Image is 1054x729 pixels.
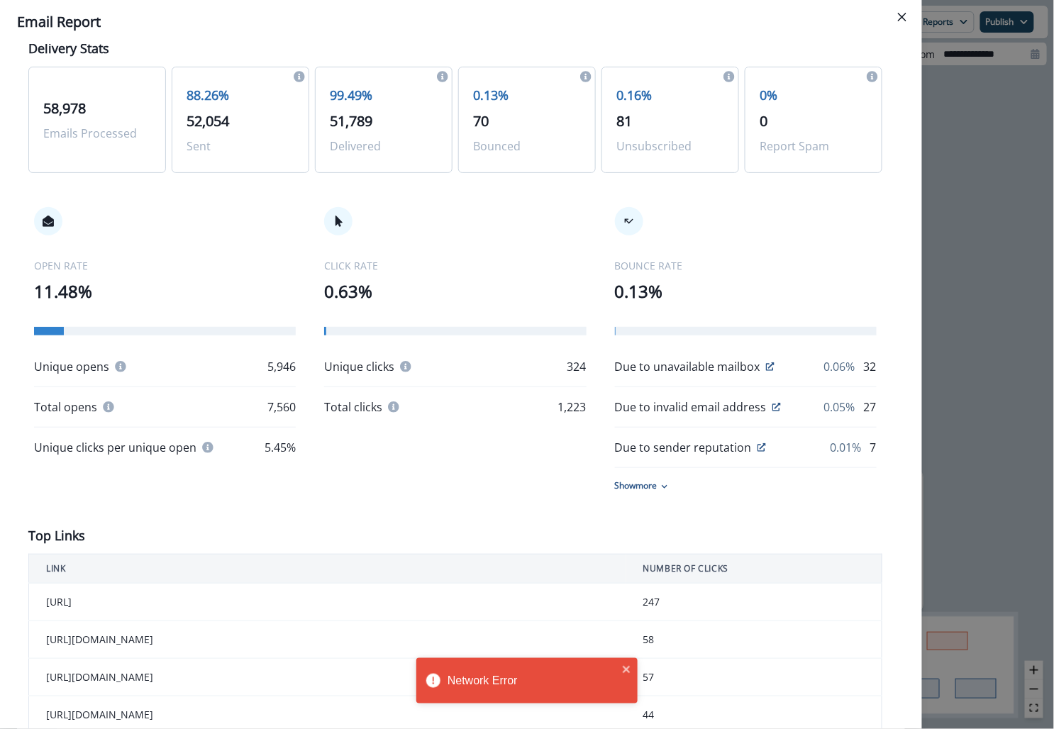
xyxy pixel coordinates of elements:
[615,399,767,416] p: Due to invalid email address
[29,659,626,696] td: [URL][DOMAIN_NAME]
[34,399,97,416] p: Total opens
[626,584,882,621] td: 247
[615,279,877,304] p: 0.13%
[616,86,724,105] p: 0.16%
[824,358,855,375] p: 0.06%
[43,125,151,142] p: Emails Processed
[473,86,581,105] p: 0.13%
[615,358,760,375] p: Due to unavailable mailbox
[616,138,724,155] p: Unsubscribed
[622,664,632,675] button: close
[330,86,438,105] p: 99.49%
[34,279,296,304] p: 11.48%
[187,138,294,155] p: Sent
[43,99,86,118] span: 58,978
[473,138,581,155] p: Bounced
[187,86,294,105] p: 88.26%
[28,39,109,58] p: Delivery Stats
[267,358,296,375] p: 5,946
[473,111,489,130] span: 70
[448,672,618,689] div: Network Error
[864,358,877,375] p: 32
[760,111,767,130] span: 0
[615,479,658,492] p: Show more
[558,399,587,416] p: 1,223
[615,258,877,273] p: BOUNCE RATE
[330,138,438,155] p: Delivered
[760,138,867,155] p: Report Spam
[870,439,877,456] p: 7
[760,86,867,105] p: 0%
[28,526,85,545] p: Top Links
[626,555,882,584] th: NUMBER OF CLICKS
[17,11,905,33] div: Email Report
[324,258,586,273] p: CLICK RATE
[34,358,109,375] p: Unique opens
[34,258,296,273] p: OPEN RATE
[29,584,626,621] td: [URL]
[29,555,626,584] th: LINK
[267,399,296,416] p: 7,560
[864,399,877,416] p: 27
[34,439,196,456] p: Unique clicks per unique open
[29,621,626,659] td: [URL][DOMAIN_NAME]
[615,439,752,456] p: Due to sender reputation
[831,439,862,456] p: 0.01%
[626,659,882,696] td: 57
[567,358,587,375] p: 324
[187,111,229,130] span: 52,054
[330,111,372,130] span: 51,789
[616,111,632,130] span: 81
[626,621,882,659] td: 58
[891,6,914,28] button: Close
[324,399,382,416] p: Total clicks
[824,399,855,416] p: 0.05%
[324,279,586,304] p: 0.63%
[324,358,394,375] p: Unique clicks
[265,439,296,456] p: 5.45%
